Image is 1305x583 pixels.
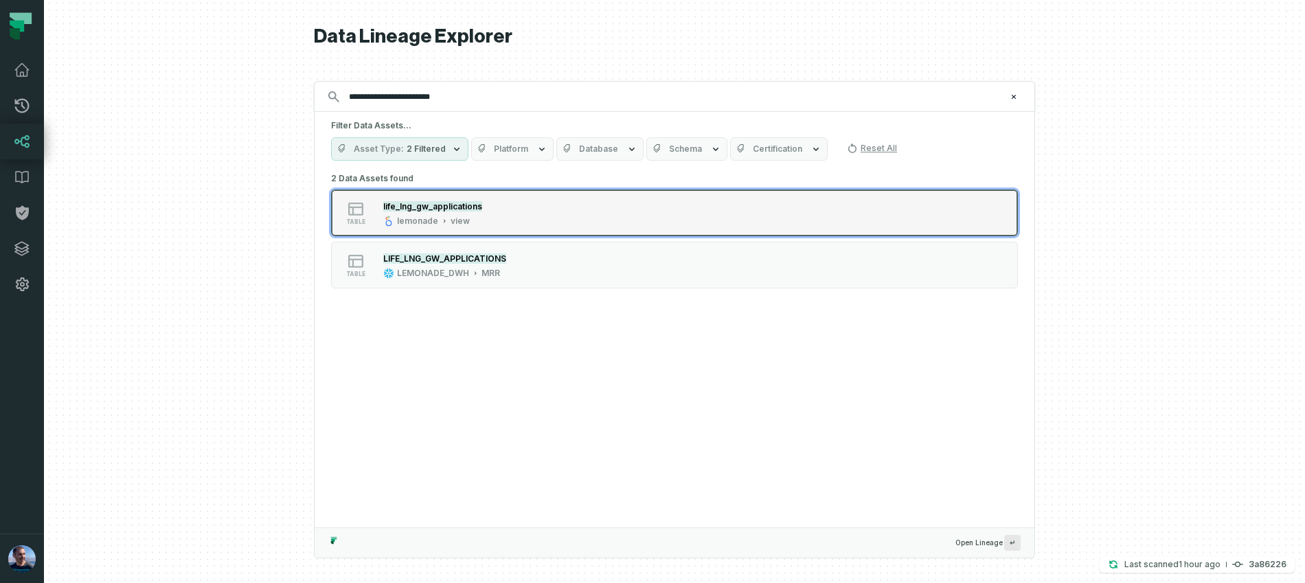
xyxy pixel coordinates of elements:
[331,120,1018,131] h5: Filter Data Assets...
[331,190,1018,236] button: tablelemonadeview
[1124,558,1221,571] p: Last scanned
[331,137,468,161] button: Asset Type2 Filtered
[556,137,644,161] button: Database
[1004,535,1021,551] span: Press ↵ to add a new Data Asset to the graph
[579,144,618,155] span: Database
[397,268,469,279] div: LEMONADE_DWH
[481,268,500,279] div: MRR
[753,144,802,155] span: Certification
[397,216,438,227] div: lemonade
[471,137,554,161] button: Platform
[346,218,365,225] span: table
[8,545,36,573] img: avatar of Tal Kurnas
[314,25,1035,49] h1: Data Lineage Explorer
[1100,556,1295,573] button: Last scanned[DATE] 2:45:32 PM3a86226
[1179,559,1221,569] relative-time: Sep 24, 2025, 2:45 PM EDT
[383,201,482,212] mark: life_lng_gw_applications
[346,271,365,277] span: table
[451,216,470,227] div: view
[646,137,727,161] button: Schema
[383,253,506,264] mark: LIFE_LNG_GW_APPLICATIONS
[1007,90,1021,104] button: Clear search query
[730,137,828,161] button: Certification
[494,144,528,155] span: Platform
[407,144,446,155] span: 2 Filtered
[315,169,1034,527] div: Suggestions
[955,535,1021,551] span: Open Lineage
[354,144,404,155] span: Asset Type
[841,137,903,159] button: Reset All
[669,144,702,155] span: Schema
[331,242,1018,288] button: tableLEMONADE_DWHMRR
[331,169,1018,306] div: 2 Data Assets found
[1249,560,1286,569] h4: 3a86226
